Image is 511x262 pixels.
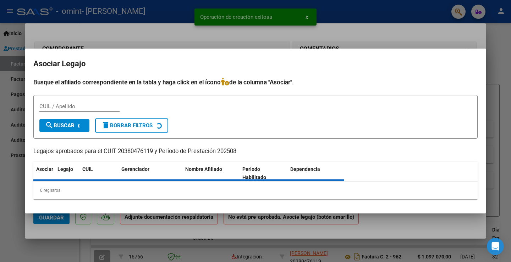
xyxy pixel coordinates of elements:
[121,166,149,172] span: Gerenciador
[33,147,478,156] p: Legajos aprobados para el CUIT 20380476119 y Período de Prestación 202508
[185,166,222,172] span: Nombre Afiliado
[33,78,478,87] h4: Busque el afiliado correspondiente en la tabla y haga click en el ícono de la columna "Asociar".
[57,166,73,172] span: Legajo
[101,121,110,129] mat-icon: delete
[39,119,89,132] button: Buscar
[119,162,182,185] datatable-header-cell: Gerenciador
[240,162,287,185] datatable-header-cell: Periodo Habilitado
[33,162,55,185] datatable-header-cell: Asociar
[95,118,168,133] button: Borrar Filtros
[242,166,266,180] span: Periodo Habilitado
[45,121,54,129] mat-icon: search
[33,182,478,199] div: 0 registros
[487,238,504,255] div: Open Intercom Messenger
[182,162,240,185] datatable-header-cell: Nombre Afiliado
[45,122,75,129] span: Buscar
[55,162,79,185] datatable-header-cell: Legajo
[101,122,153,129] span: Borrar Filtros
[290,166,320,172] span: Dependencia
[79,162,119,185] datatable-header-cell: CUIL
[36,166,53,172] span: Asociar
[82,166,93,172] span: CUIL
[287,162,345,185] datatable-header-cell: Dependencia
[33,57,478,71] h2: Asociar Legajo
